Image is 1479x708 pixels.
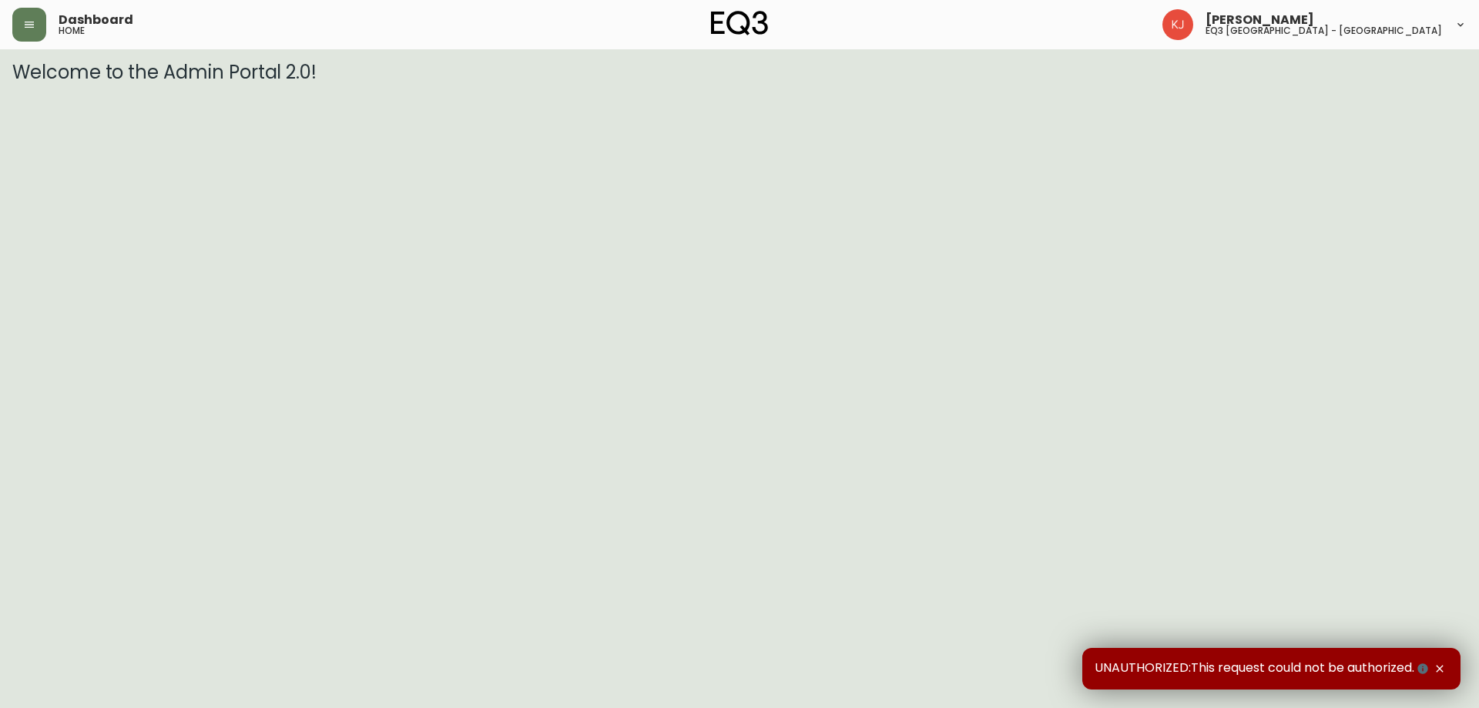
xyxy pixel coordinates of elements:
[59,14,133,26] span: Dashboard
[1206,14,1314,26] span: [PERSON_NAME]
[1162,9,1193,40] img: 24a625d34e264d2520941288c4a55f8e
[1206,26,1442,35] h5: eq3 [GEOGRAPHIC_DATA] - [GEOGRAPHIC_DATA]
[12,62,1467,83] h3: Welcome to the Admin Portal 2.0!
[1095,660,1431,677] span: UNAUTHORIZED:This request could not be authorized.
[59,26,85,35] h5: home
[711,11,768,35] img: logo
